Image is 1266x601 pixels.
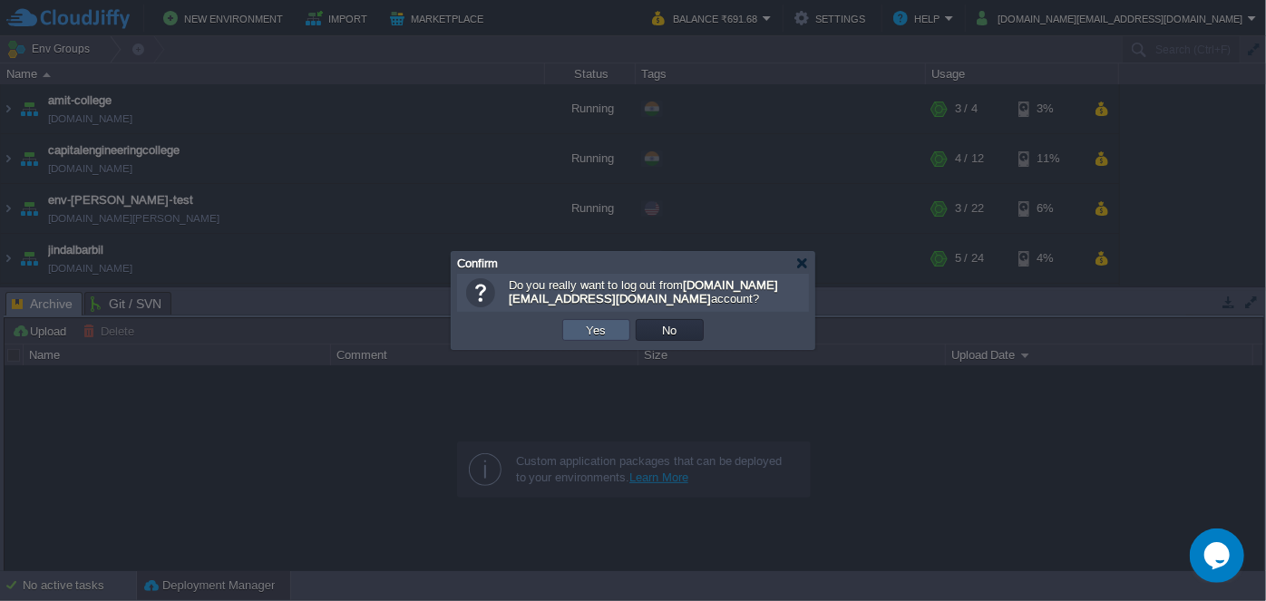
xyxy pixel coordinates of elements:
span: Confirm [457,257,498,270]
iframe: chat widget [1190,528,1248,583]
b: [DOMAIN_NAME][EMAIL_ADDRESS][DOMAIN_NAME] [509,278,778,305]
button: No [657,322,683,338]
button: Yes [581,322,612,338]
span: Do you really want to log out from account? [509,278,778,305]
